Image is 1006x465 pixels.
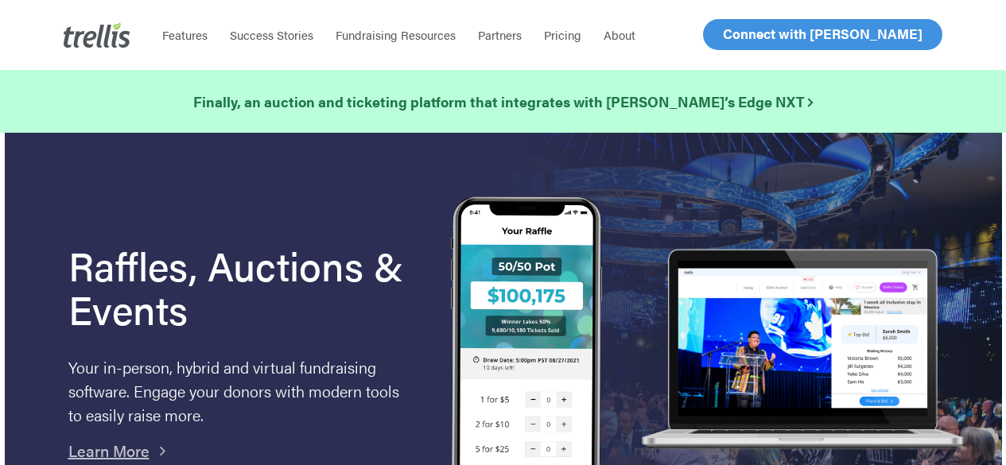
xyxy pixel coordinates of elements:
span: Connect with [PERSON_NAME] [723,24,922,43]
span: Partners [478,26,522,43]
a: Features [151,27,219,43]
span: Features [162,26,208,43]
img: Trellis [64,22,130,48]
a: Fundraising Resources [324,27,467,43]
a: Partners [467,27,533,43]
a: Pricing [533,27,592,43]
a: Finally, an auction and ticketing platform that integrates with [PERSON_NAME]’s Edge NXT [193,91,813,113]
img: rafflelaptop_mac_optim.png [635,249,969,451]
a: Success Stories [219,27,324,43]
p: Your in-person, hybrid and virtual fundraising software. Engage your donors with modern tools to ... [68,355,411,427]
span: Pricing [544,26,581,43]
a: Connect with [PERSON_NAME] [703,19,942,50]
h1: Raffles, Auctions & Events [68,243,411,331]
strong: Finally, an auction and ticketing platform that integrates with [PERSON_NAME]’s Edge NXT [193,91,813,111]
span: Fundraising Resources [336,26,456,43]
a: About [592,27,647,43]
span: About [604,26,635,43]
a: Learn More [68,439,150,462]
span: Success Stories [230,26,313,43]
